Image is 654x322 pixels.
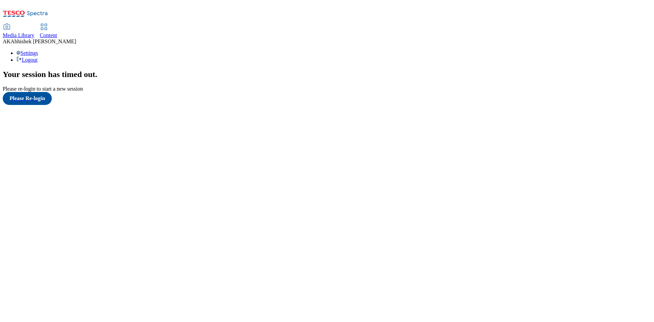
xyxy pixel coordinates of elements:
[3,92,651,105] a: Please Re-login
[3,86,651,92] div: Please re-login to start a new session
[3,39,11,44] span: AK
[40,32,57,38] span: Content
[40,24,57,39] a: Content
[3,24,34,39] a: Media Library
[95,70,97,79] span: .
[3,32,34,38] span: Media Library
[3,92,52,105] button: Please Re-login
[16,50,38,56] a: Settings
[16,57,37,63] a: Logout
[11,39,76,44] span: Abhishek [PERSON_NAME]
[3,70,651,79] h2: Your session has timed out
